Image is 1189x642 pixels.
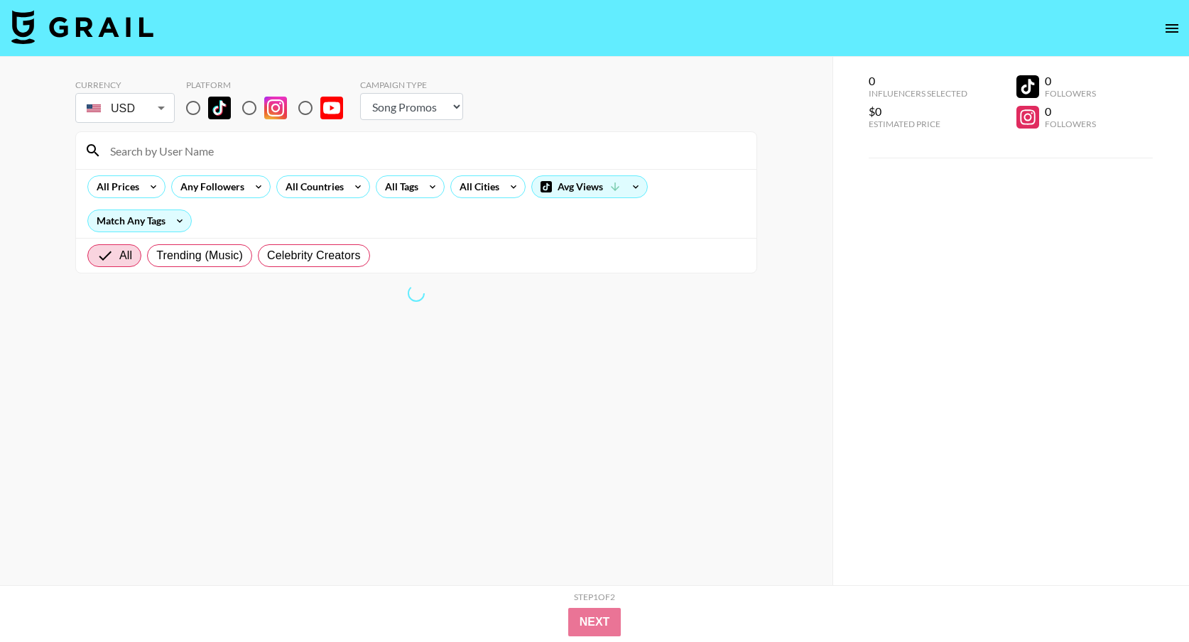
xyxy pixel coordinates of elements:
div: Estimated Price [869,119,967,129]
div: All Cities [451,176,502,197]
button: open drawer [1158,14,1186,43]
span: Celebrity Creators [267,247,361,264]
div: 0 [1045,74,1096,88]
div: Campaign Type [360,80,463,90]
img: Instagram [264,97,287,119]
div: Currency [75,80,175,90]
span: All [119,247,132,264]
div: Followers [1045,119,1096,129]
div: All Tags [376,176,421,197]
button: Next [568,608,621,636]
div: Followers [1045,88,1096,99]
div: Match Any Tags [88,210,191,232]
div: Step 1 of 2 [574,592,615,602]
div: 0 [1045,104,1096,119]
div: Platform [186,80,354,90]
div: Influencers Selected [869,88,967,99]
img: TikTok [208,97,231,119]
iframe: Drift Widget Chat Controller [1118,571,1172,625]
div: USD [78,96,172,121]
div: Avg Views [532,176,647,197]
img: Grail Talent [11,10,153,44]
span: Refreshing bookers, clients, countries, tags, cities, talent, talent... [406,283,425,303]
div: $0 [869,104,967,119]
span: Trending (Music) [156,247,243,264]
img: YouTube [320,97,343,119]
div: All Prices [88,176,142,197]
div: Any Followers [172,176,247,197]
div: All Countries [277,176,347,197]
input: Search by User Name [102,139,748,162]
div: 0 [869,74,967,88]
